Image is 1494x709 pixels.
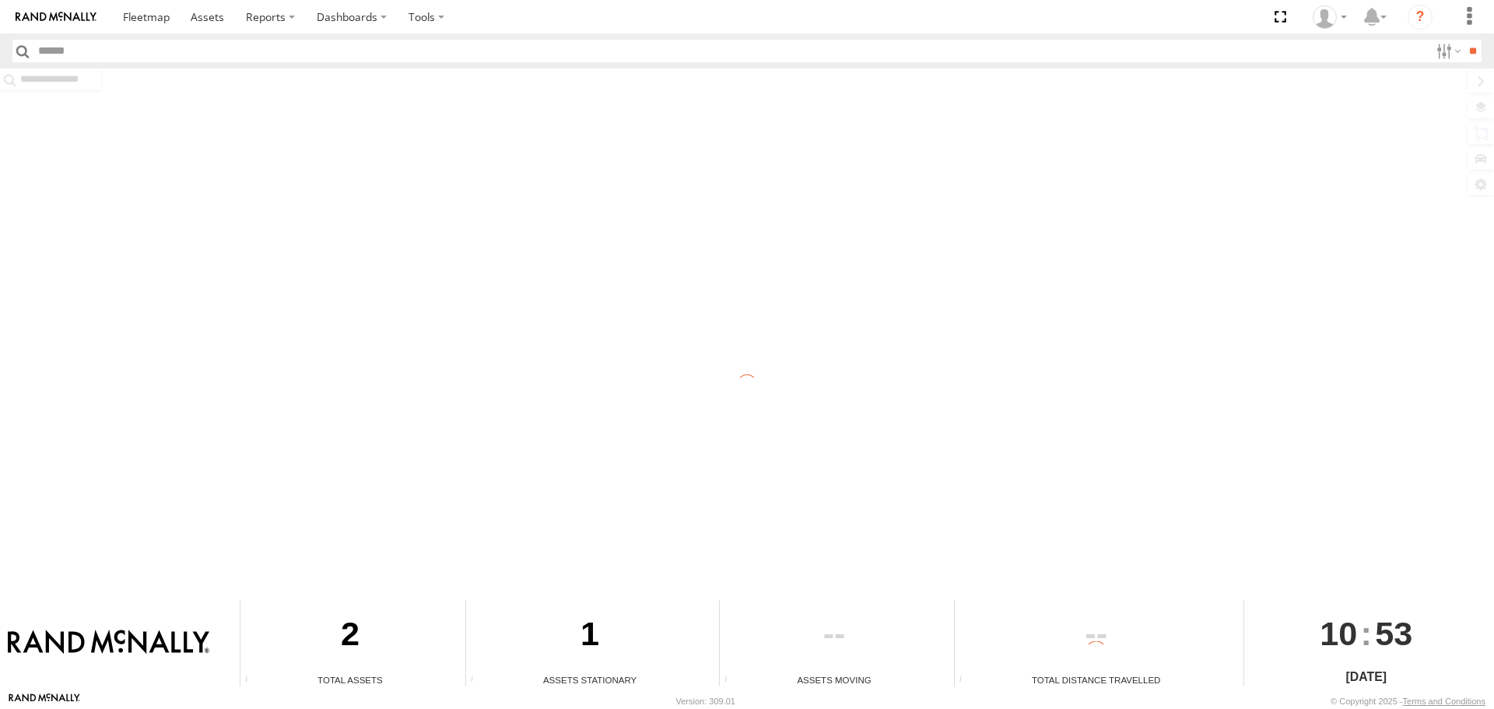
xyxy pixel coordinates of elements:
[720,673,948,686] div: Assets Moving
[8,630,209,656] img: Rand McNally
[1331,697,1485,706] div: © Copyright 2025 -
[1244,668,1489,686] div: [DATE]
[1403,697,1485,706] a: Terms and Conditions
[466,673,714,686] div: Assets Stationary
[1408,5,1433,30] i: ?
[9,693,80,709] a: Visit our Website
[676,697,735,706] div: Version: 309.01
[466,600,714,673] div: 1
[240,673,460,686] div: Total Assets
[720,675,743,686] div: Total number of assets current in transit.
[955,675,978,686] div: Total distance travelled by all assets within specified date range and applied filters
[240,600,460,673] div: 2
[240,675,264,686] div: Total number of Enabled Assets
[1375,600,1412,667] span: 53
[1307,5,1352,29] div: Trevor Wirkus
[1244,600,1489,667] div: :
[955,673,1238,686] div: Total Distance Travelled
[466,675,489,686] div: Total number of assets current stationary.
[1430,40,1464,62] label: Search Filter Options
[1320,600,1357,667] span: 10
[16,12,96,23] img: rand-logo.svg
